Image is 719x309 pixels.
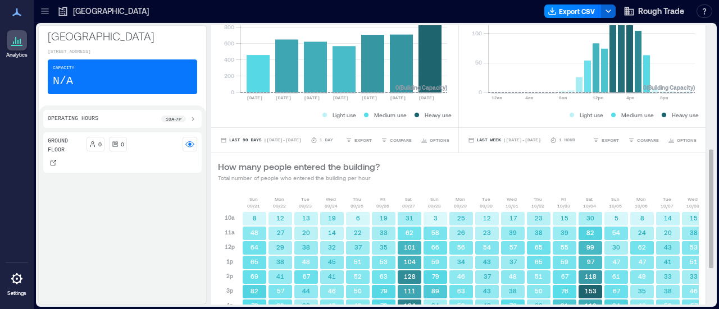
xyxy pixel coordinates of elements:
[276,273,284,280] text: 41
[509,273,517,280] text: 48
[690,243,698,251] text: 53
[457,287,465,294] text: 63
[484,273,492,280] text: 37
[277,229,285,236] text: 27
[251,243,258,251] text: 64
[663,196,671,202] p: Tue
[480,202,493,209] p: 09/30
[509,287,517,294] text: 38
[224,56,234,63] tspan: 400
[380,287,388,294] text: 79
[303,273,311,280] text: 67
[664,258,672,265] text: 41
[586,229,594,236] text: 82
[333,110,356,119] p: Light use
[48,137,82,155] p: Ground Floor
[637,137,659,144] span: COMPARE
[251,287,258,294] text: 82
[561,229,568,236] text: 39
[275,95,292,100] text: [DATE]
[302,229,310,236] text: 20
[249,196,258,202] p: Sun
[302,214,310,222] text: 13
[354,243,362,251] text: 37
[354,258,362,265] text: 51
[302,243,310,251] text: 38
[507,196,517,202] p: Wed
[456,196,465,202] p: Mon
[639,258,647,265] text: 47
[454,202,467,209] p: 09/29
[226,286,233,295] p: 3p
[593,95,603,100] text: 12pm
[320,137,333,144] p: 1 Day
[406,229,413,236] text: 62
[405,196,412,202] p: Sat
[380,273,388,280] text: 63
[3,265,30,300] a: Settings
[353,196,361,202] p: Thu
[354,302,362,309] text: 49
[686,202,699,209] p: 10/08
[561,196,566,202] p: Fri
[640,214,644,222] text: 8
[354,229,362,236] text: 22
[585,273,597,280] text: 118
[333,95,349,100] text: [DATE]
[276,258,284,265] text: 38
[328,258,336,265] text: 45
[620,2,688,20] button: Rough Trade
[664,302,672,309] text: 52
[636,196,646,202] p: Mon
[428,202,441,209] p: 09/28
[483,287,491,294] text: 43
[402,202,415,209] p: 09/27
[664,243,672,251] text: 43
[224,72,234,79] tspan: 200
[275,196,284,202] p: Mon
[535,214,543,222] text: 23
[328,229,336,236] text: 14
[354,137,372,144] span: EXPORT
[53,64,74,71] p: Capacity
[253,214,257,222] text: 8
[664,229,672,236] text: 20
[612,302,620,309] text: 84
[390,95,406,100] text: [DATE]
[48,48,197,55] p: [STREET_ADDRESS]
[561,273,569,280] text: 67
[457,302,465,309] text: 52
[53,73,73,89] p: N/A
[690,214,698,222] text: 15
[251,229,258,236] text: 48
[672,110,699,119] p: Heavy use
[509,214,517,222] text: 17
[328,243,336,251] text: 32
[380,196,385,202] p: Fri
[580,110,603,119] p: Light use
[73,6,149,17] p: [GEOGRAPHIC_DATA]
[561,258,568,265] text: 59
[390,137,412,144] span: COMPARE
[432,273,439,280] text: 79
[251,258,258,265] text: 65
[585,302,597,309] text: 110
[585,287,597,294] text: 153
[561,214,568,222] text: 15
[525,95,534,100] text: 4am
[612,243,620,251] text: 30
[590,135,621,146] button: EXPORT
[535,243,543,251] text: 65
[664,287,672,294] text: 38
[509,229,517,236] text: 39
[7,290,26,297] p: Settings
[482,196,490,202] p: Tue
[677,137,697,144] span: OPTIONS
[224,40,234,47] tspan: 600
[379,135,414,146] button: COMPARE
[276,302,284,309] text: 62
[404,287,416,294] text: 111
[492,95,502,100] text: 12am
[354,287,362,294] text: 50
[425,110,452,119] p: Heavy use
